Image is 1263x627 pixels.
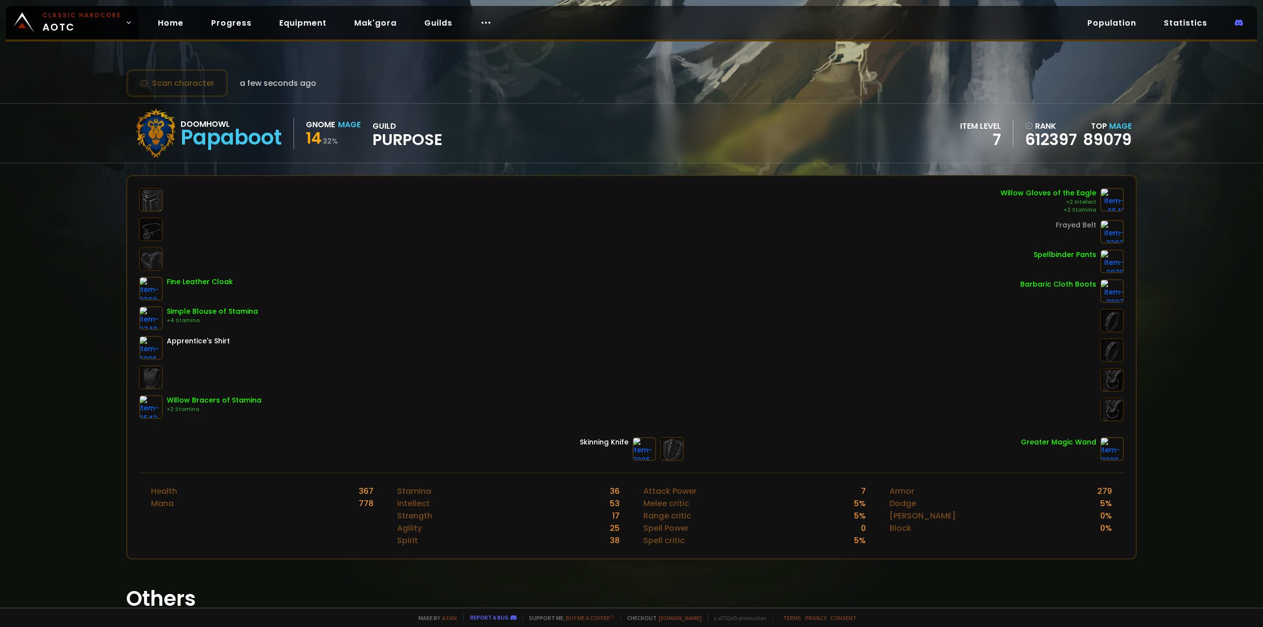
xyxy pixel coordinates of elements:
div: Gnome [306,118,335,131]
a: a fan [442,614,457,622]
a: Guilds [416,13,460,33]
span: Support me, [522,614,615,622]
div: Mana [151,497,174,510]
div: Apprentice's Shirt [167,336,230,346]
div: Agility [397,522,422,534]
div: 53 [610,497,620,510]
div: 5 % [854,497,866,510]
div: Attack Power [643,485,697,497]
div: Top [1083,120,1132,132]
a: Home [150,13,191,33]
div: 7 [960,132,1001,147]
div: guild [372,120,443,147]
img: item-11288 [1100,437,1124,461]
div: [PERSON_NAME] [890,510,956,522]
div: 0 [861,522,866,534]
div: Melee critic [643,497,689,510]
a: 612397 [1025,132,1077,147]
div: 38 [610,534,620,547]
div: 367 [359,485,373,497]
a: 89079 [1083,128,1132,150]
a: Mak'gora [346,13,405,33]
div: Barbaric Cloth Boots [1020,279,1096,290]
a: Progress [203,13,260,33]
div: Doomhowl [181,118,282,130]
div: +2 Stamina [167,406,261,413]
span: Made by [412,614,457,622]
a: Statistics [1156,13,1215,33]
img: item-2970 [1100,250,1124,273]
a: Buy me a coffee [566,614,615,622]
img: item-3307 [1100,279,1124,303]
div: Fine Leather Cloak [167,277,233,287]
span: v. d752d5 - production [707,614,767,622]
a: Classic HardcoreAOTC [6,6,138,39]
img: item-6543 [139,395,163,419]
div: item level [960,120,1001,132]
div: Willow Bracers of Stamina [167,395,261,406]
h1: Others [126,583,1137,614]
div: Armor [890,485,914,497]
a: Report a bug [470,614,509,621]
div: Block [890,522,911,534]
span: Purpose [372,132,443,147]
span: AOTC [42,11,121,35]
div: 36 [610,485,620,497]
a: [DOMAIN_NAME] [659,614,702,622]
a: Consent [830,614,856,622]
div: Strength [397,510,432,522]
div: Spirit [397,534,418,547]
div: +2 Stamina [1001,206,1096,214]
button: Scan character [126,69,228,97]
img: item-9749 [139,306,163,330]
a: Privacy [805,614,826,622]
div: Papaboot [181,130,282,145]
small: 32 % [323,136,338,146]
div: Greater Magic Wand [1021,437,1096,447]
div: Spell critic [643,534,685,547]
span: Mage [1109,120,1132,132]
div: Frayed Belt [1056,220,1096,230]
div: +4 Stamina [167,317,258,325]
div: Spellbinder Pants [1034,250,1096,260]
div: 279 [1097,485,1112,497]
div: 17 [612,510,620,522]
div: rank [1025,120,1077,132]
a: Population [1079,13,1144,33]
div: 5 % [854,510,866,522]
div: 5 % [854,534,866,547]
span: 14 [306,127,322,149]
img: item-2308 [139,277,163,300]
img: item-7005 [632,437,656,461]
div: Range critic [643,510,691,522]
a: Terms [783,614,801,622]
small: Classic Hardcore [42,11,121,20]
div: 0 % [1100,522,1112,534]
div: Health [151,485,177,497]
div: 0 % [1100,510,1112,522]
div: +2 Intellect [1001,198,1096,206]
div: Skinning Knife [580,437,629,447]
img: item-6541 [1100,188,1124,212]
img: item-3363 [1100,220,1124,244]
div: Willow Gloves of the Eagle [1001,188,1096,198]
div: 778 [359,497,373,510]
div: 25 [610,522,620,534]
div: Stamina [397,485,431,497]
div: 5 % [1100,497,1112,510]
span: Checkout [621,614,702,622]
div: Mage [338,118,361,131]
div: Dodge [890,497,916,510]
div: 7 [861,485,866,497]
div: Intellect [397,497,430,510]
span: a few seconds ago [240,77,316,89]
a: Equipment [271,13,334,33]
div: Spell Power [643,522,689,534]
div: Simple Blouse of Stamina [167,306,258,317]
img: item-6096 [139,336,163,360]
